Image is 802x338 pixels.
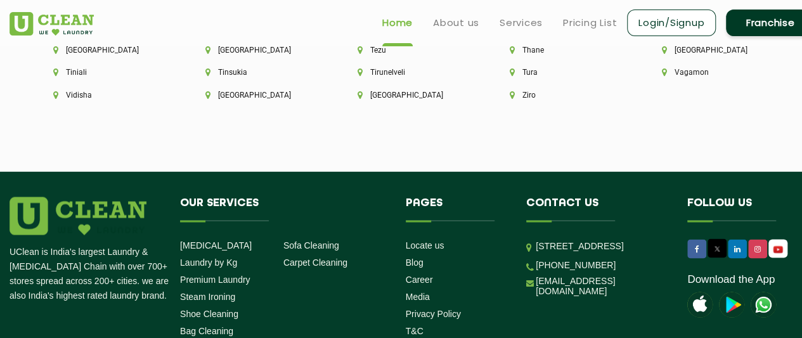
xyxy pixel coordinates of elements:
li: Tiniali [53,68,162,77]
a: Download the App [687,273,775,285]
a: Services [500,15,543,30]
a: Pricing List [563,15,617,30]
li: Vagamon [662,68,771,77]
a: Sofa Cleaning [283,240,339,250]
a: Privacy Policy [406,308,461,318]
li: [GEOGRAPHIC_DATA] [205,90,314,99]
img: UClean Laundry and Dry Cleaning [751,292,776,317]
a: [PHONE_NUMBER] [536,259,616,270]
li: Tura [510,68,619,77]
a: Carpet Cleaning [283,257,347,267]
img: UClean Laundry and Dry Cleaning [770,242,786,256]
li: [GEOGRAPHIC_DATA] [358,90,467,99]
a: Media [406,291,430,301]
h4: Contact us [526,197,668,221]
p: [STREET_ADDRESS] [536,238,668,253]
img: UClean Laundry and Dry Cleaning [10,12,94,36]
a: Blog [406,257,424,267]
a: T&C [406,325,424,335]
a: Shoe Cleaning [180,308,238,318]
a: About us [433,15,479,30]
a: Bag Cleaning [180,325,233,335]
a: Login/Signup [627,10,716,36]
a: Premium Laundry [180,274,250,284]
h4: Follow us [687,197,799,221]
img: logo.png [10,197,146,235]
a: Locate us [406,240,444,250]
a: Steam Ironing [180,291,235,301]
a: Career [406,274,433,284]
h4: Pages [406,197,508,221]
a: [EMAIL_ADDRESS][DOMAIN_NAME] [536,275,668,296]
li: Tezu [358,46,467,55]
a: [MEDICAL_DATA] [180,240,252,250]
li: Thane [510,46,619,55]
a: Laundry by Kg [180,257,237,267]
li: [GEOGRAPHIC_DATA] [53,46,162,55]
li: Tirunelveli [358,68,467,77]
li: [GEOGRAPHIC_DATA] [662,46,771,55]
li: Tinsukia [205,68,314,77]
li: Ziro [510,90,619,99]
h4: Our Services [180,197,387,221]
a: Home [382,15,413,30]
p: UClean is India's largest Laundry & [MEDICAL_DATA] Chain with over 700+ stores spread across 200+... [10,244,171,302]
img: apple-icon.png [687,292,713,317]
img: playstoreicon.png [719,292,744,317]
li: [GEOGRAPHIC_DATA] [205,46,314,55]
li: Vidisha [53,90,162,99]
